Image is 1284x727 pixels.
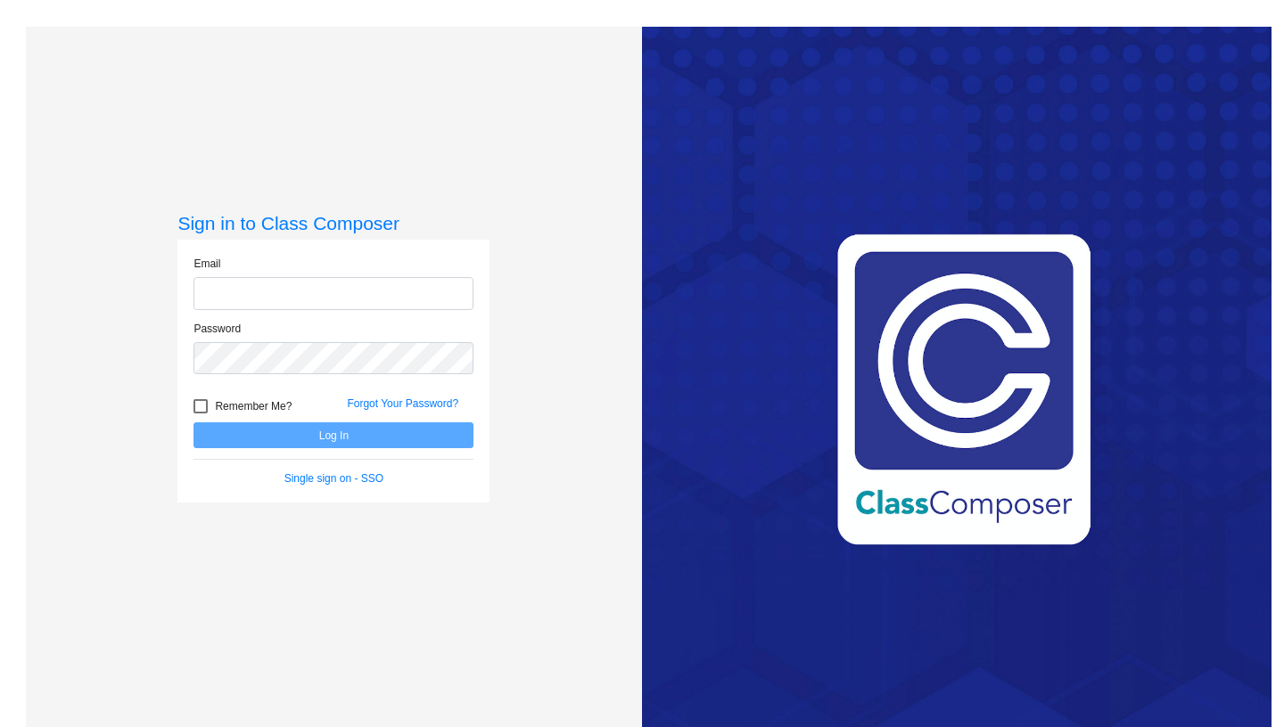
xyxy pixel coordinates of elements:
a: Forgot Your Password? [347,397,458,410]
h3: Sign in to Class Composer [177,212,490,234]
button: Log In [193,422,473,448]
label: Password [193,321,241,337]
label: Email [193,256,220,272]
a: Single sign on - SSO [284,472,383,485]
span: Remember Me? [215,396,292,417]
